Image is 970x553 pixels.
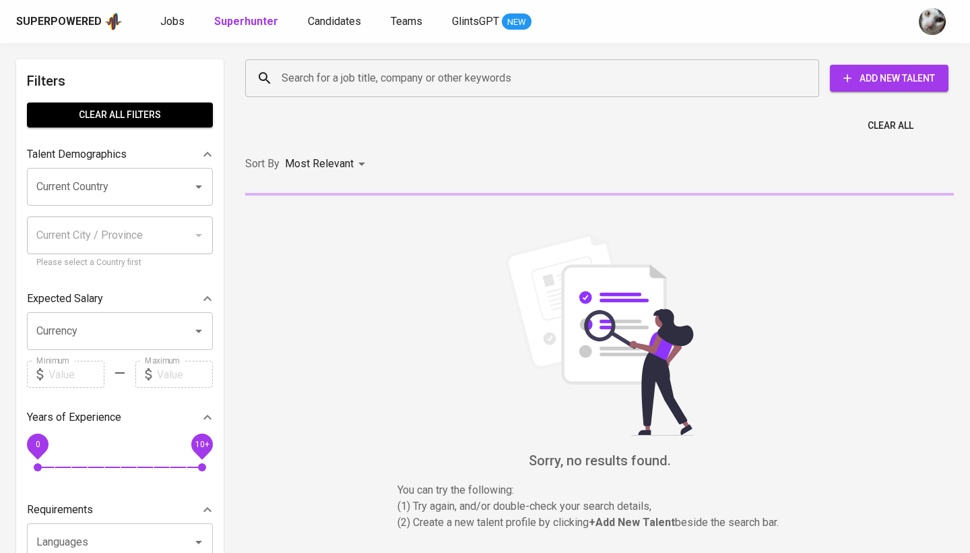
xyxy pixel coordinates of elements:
[27,141,213,168] div: Talent Demographics
[391,13,425,30] a: Teams
[589,516,675,529] b: + Add New Talent
[189,533,208,552] button: Open
[285,152,370,177] div: Most Relevant
[27,404,213,431] div: Years of Experience
[397,515,802,531] p: (2) Create a new talent profile by clicking beside the search bar.
[391,15,422,28] span: Teams
[452,13,531,30] a: GlintsGPT NEW
[498,233,701,436] img: file_searching.svg
[868,117,913,134] span: Clear All
[16,14,102,30] div: Superpowered
[841,70,938,87] span: Add New Talent
[189,177,208,196] button: Open
[27,70,213,92] h6: Filters
[104,11,123,32] img: app logo
[35,440,40,449] span: 0
[157,361,213,388] input: Value
[189,322,208,341] button: Open
[27,409,121,426] p: Years of Experience
[27,291,103,307] p: Expected Salary
[862,113,919,138] button: Clear All
[160,13,187,30] a: Jobs
[308,15,361,28] span: Candidates
[308,13,364,30] a: Candidates
[36,256,203,270] p: Please select a Country first
[285,156,354,172] p: Most Relevant
[27,496,213,523] div: Requirements
[16,11,123,32] a: Superpoweredapp logo
[919,8,946,35] img: tharisa.rizky@glints.com
[27,146,127,163] p: Talent Demographics
[245,156,280,172] p: Sort By
[48,361,104,388] input: Value
[830,65,948,92] button: Add New Talent
[195,440,209,449] span: 10+
[160,15,185,28] span: Jobs
[27,103,213,127] button: Clear All filters
[397,482,802,498] p: You can try the following :
[27,502,93,518] p: Requirements
[214,13,281,30] a: Superhunter
[38,107,202,123] span: Clear All filters
[502,16,531,29] span: NEW
[452,15,499,28] span: GlintsGPT
[397,498,802,515] p: (1) Try again, and/or double-check your search details,
[27,285,213,312] div: Expected Salary
[214,15,278,28] b: Superhunter
[245,450,954,471] h6: Sorry, no results found.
